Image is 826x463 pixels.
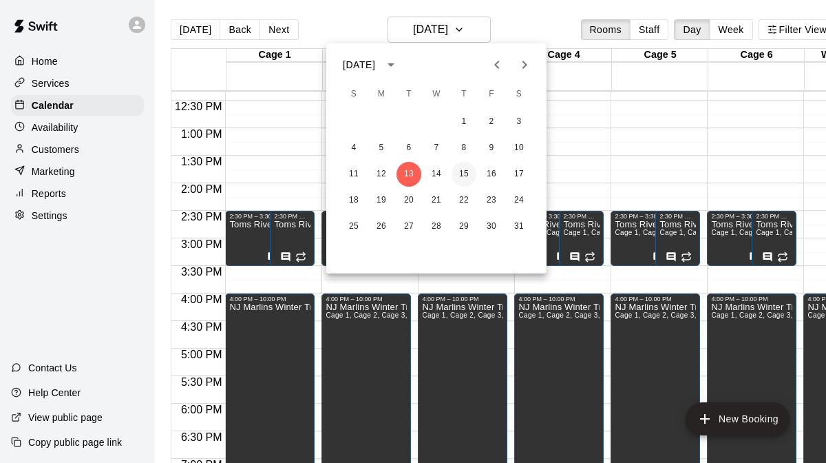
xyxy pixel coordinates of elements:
[424,81,449,108] span: Wednesday
[479,110,504,134] button: 2
[479,188,504,213] button: 23
[452,81,476,108] span: Thursday
[369,136,394,161] button: 5
[396,136,421,161] button: 6
[369,162,394,187] button: 12
[341,81,366,108] span: Sunday
[424,162,449,187] button: 14
[507,162,531,187] button: 17
[424,188,449,213] button: 21
[369,188,394,213] button: 19
[341,188,366,213] button: 18
[396,162,421,187] button: 13
[396,81,421,108] span: Tuesday
[452,110,476,134] button: 1
[511,51,538,79] button: Next month
[369,214,394,239] button: 26
[479,162,504,187] button: 16
[396,214,421,239] button: 27
[479,136,504,161] button: 9
[341,136,366,161] button: 4
[452,162,476,187] button: 15
[396,188,421,213] button: 20
[341,214,366,239] button: 25
[479,214,504,239] button: 30
[507,188,531,213] button: 24
[507,81,531,108] span: Saturday
[479,81,504,108] span: Friday
[452,188,476,213] button: 22
[452,136,476,161] button: 8
[341,162,366,187] button: 11
[343,58,375,72] div: [DATE]
[483,51,511,79] button: Previous month
[507,110,531,134] button: 3
[507,136,531,161] button: 10
[452,214,476,239] button: 29
[369,81,394,108] span: Monday
[379,53,403,76] button: calendar view is open, switch to year view
[507,214,531,239] button: 31
[424,214,449,239] button: 28
[424,136,449,161] button: 7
